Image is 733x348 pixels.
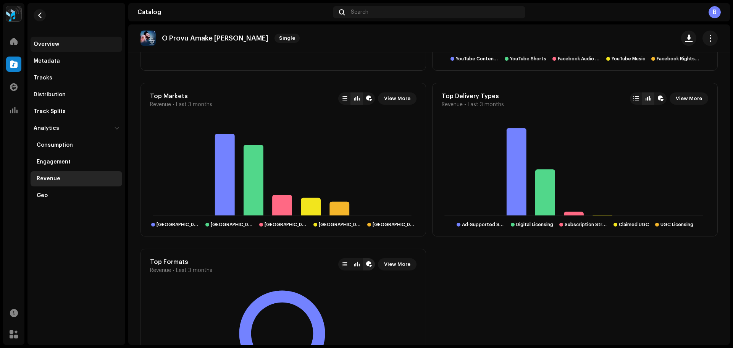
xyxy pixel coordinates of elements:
re-m-nav-item: Consumption [31,138,122,153]
div: Subscription Streaming [565,222,607,228]
div: Track Splits [34,108,66,115]
re-m-nav-item: Distribution [31,87,122,102]
div: Analytics [34,125,59,131]
re-m-nav-item: Engagement [31,154,122,170]
span: Revenue [150,102,171,108]
div: Facebook Rights Manager [657,56,699,62]
span: View More [676,91,702,106]
div: Tracks [34,75,52,81]
span: View More [384,257,410,272]
div: Top Markets [150,92,212,100]
span: Single [274,34,300,43]
span: Last 3 months [176,102,212,108]
div: Overview [34,41,59,47]
div: YouTube Music [612,56,645,62]
div: Facebook Audio Library [558,56,601,62]
div: Top Formats [150,258,212,266]
span: • [464,102,466,108]
re-m-nav-item: Overview [31,37,122,52]
span: Revenue [442,102,463,108]
button: View More [378,92,417,105]
re-m-nav-item: Metadata [31,53,122,69]
div: United States of America [319,222,362,228]
button: View More [670,92,708,105]
div: UGC Licensing [660,222,693,228]
div: B [709,6,721,18]
re-m-nav-item: Track Splits [31,104,122,119]
div: Engagement [37,159,71,165]
div: India [211,222,253,228]
div: Digital Licensing [516,222,553,228]
span: • [173,267,174,274]
div: Top Delivery Types [442,92,504,100]
img: 9ad8c523-81ec-48a2-9ca6-b436643e6e9a [140,31,156,46]
p: O Provu Amake [PERSON_NAME] [162,34,268,42]
div: Claimed UGC [619,222,649,228]
span: Last 3 months [176,267,212,274]
div: YouTube Content ID [456,56,499,62]
span: Revenue [150,267,171,274]
re-m-nav-item: Tracks [31,70,122,86]
re-m-nav-item: Geo [31,188,122,203]
span: View More [384,91,410,106]
div: Geo [37,193,48,199]
button: View More [378,258,417,270]
div: Catalog [137,9,330,15]
div: Bangladesh [157,222,199,228]
div: Saudi Arabia [373,222,415,228]
div: United Kingdom [265,222,307,228]
div: Metadata [34,58,60,64]
div: Distribution [34,92,66,98]
span: Search [351,9,368,15]
img: 2dae3d76-597f-44f3-9fef-6a12da6d2ece [6,6,21,21]
div: Revenue [37,176,60,182]
re-m-nav-item: Revenue [31,171,122,186]
span: • [173,102,174,108]
div: Consumption [37,142,73,148]
span: Last 3 months [468,102,504,108]
div: Ad-Supported Streaming [462,222,505,228]
div: YouTube Shorts [510,56,546,62]
re-m-nav-dropdown: Analytics [31,121,122,203]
